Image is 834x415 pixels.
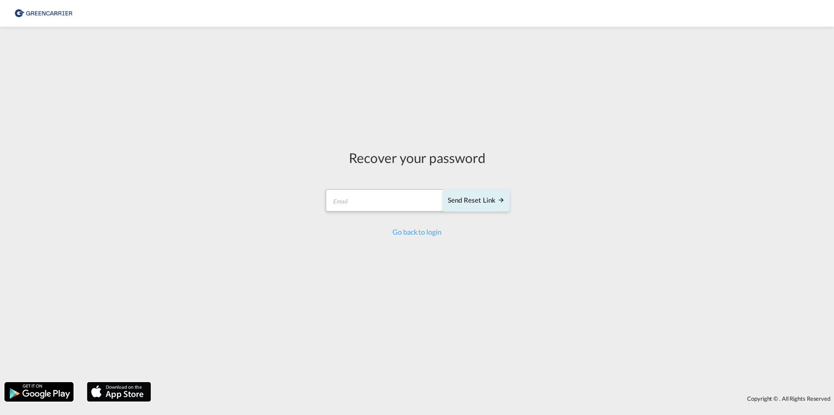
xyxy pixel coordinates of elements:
button: SEND RESET LINK [443,189,510,212]
img: 8cf206808afe11efa76fcd1e3d746489.png [13,4,74,24]
img: google.png [4,381,74,403]
md-icon: icon-arrow-right [498,196,505,203]
a: Go back to login [392,228,441,236]
div: Send reset link [448,195,505,206]
input: Email [326,189,444,212]
img: apple.png [86,381,152,403]
div: Recover your password [324,148,510,167]
div: Copyright © . All Rights Reserved [155,391,834,406]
